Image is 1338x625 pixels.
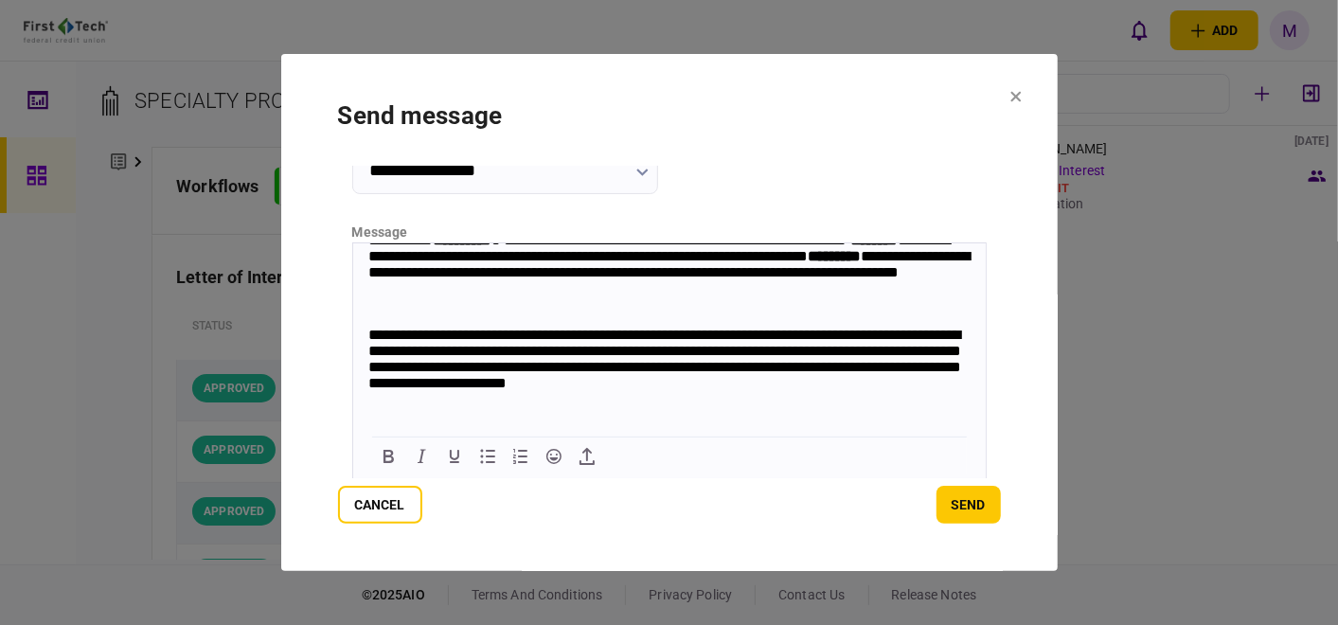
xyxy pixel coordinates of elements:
input: message template [352,147,658,194]
iframe: Rich Text Area [353,243,986,433]
button: Numbered list [504,443,536,470]
button: Bullet list [471,443,503,470]
button: send [937,486,1001,524]
button: Cancel [338,486,422,524]
button: Emojis [537,443,569,470]
button: Italic [404,443,437,470]
div: message [352,223,987,242]
button: Underline [437,443,470,470]
button: Bold [372,443,404,470]
h1: send message [338,101,1001,130]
